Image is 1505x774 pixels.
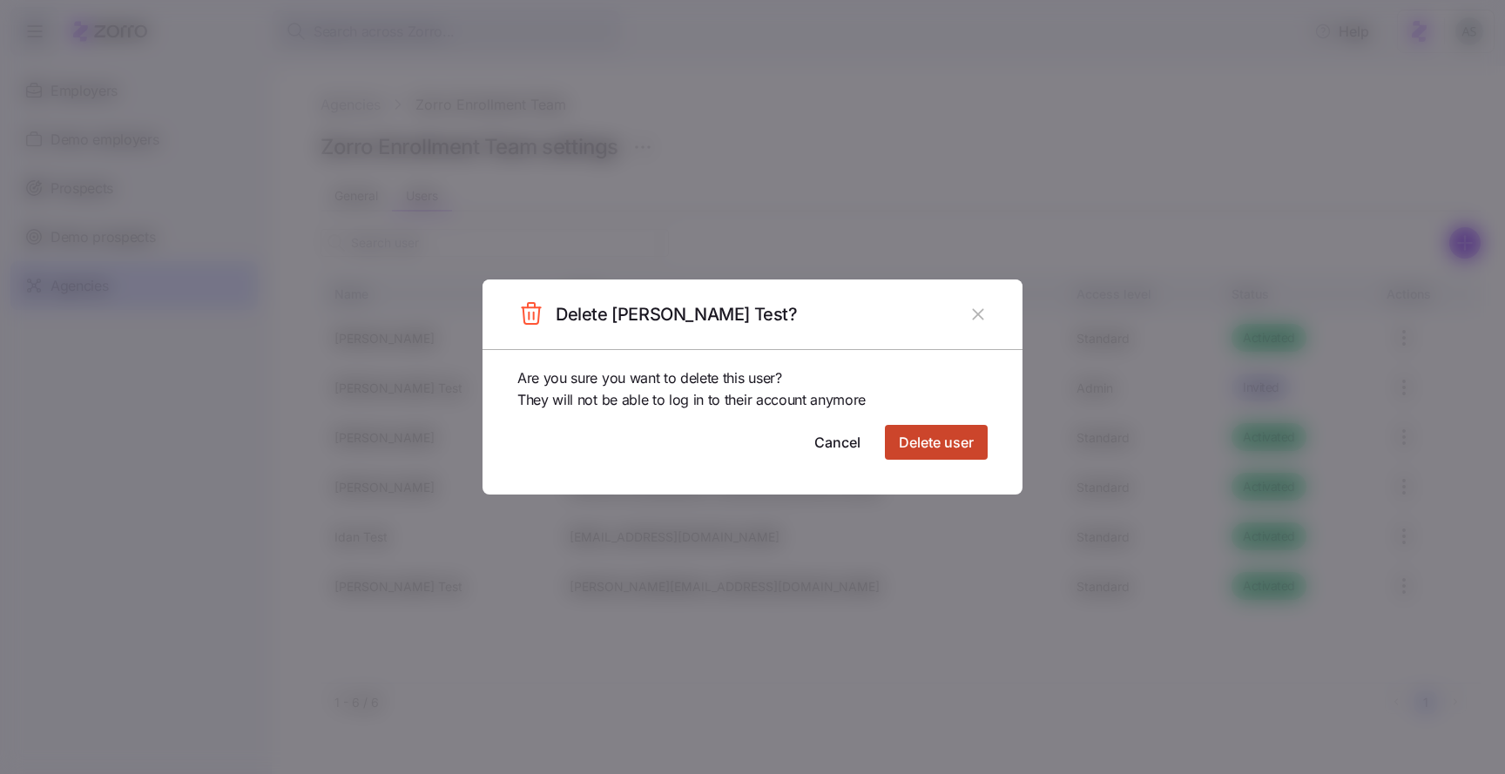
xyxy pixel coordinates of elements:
span: They will not be able to log in to their account anymore [517,389,866,411]
span: Are you sure you want to delete this user? [517,367,782,389]
button: Cancel [800,425,874,460]
h2: Delete [PERSON_NAME] Test? [556,303,798,326]
button: Delete user [885,425,988,460]
span: Delete user [899,432,974,453]
span: Cancel [814,432,860,453]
